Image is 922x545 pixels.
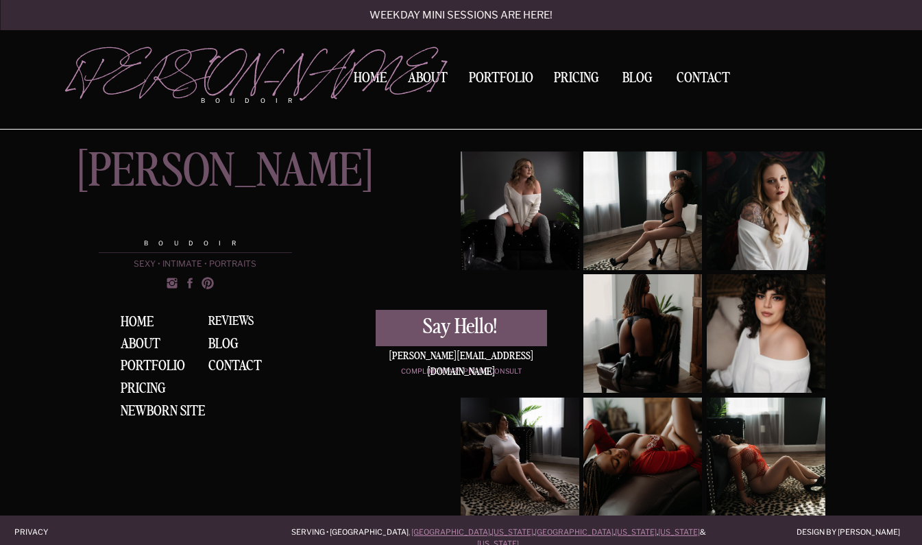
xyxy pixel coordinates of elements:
a: Reviews [208,315,289,332]
a: Pricing [121,382,172,396]
a: , [409,527,410,537]
a: Design by [PERSON_NAME] [779,526,900,535]
a: [PERSON_NAME] [69,49,315,90]
a: Portfolio [121,359,190,374]
a: Contact [671,71,736,86]
a: [GEOGRAPHIC_DATA] [535,527,614,537]
a: Complimentary phone consult [376,366,547,378]
a: BLOG [616,71,659,84]
a: Home [121,315,164,332]
a: [PERSON_NAME] [75,152,305,235]
p: Serving • [GEOGRAPHIC_DATA] , , , , & . [284,526,714,537]
p: Boudoir [99,239,292,248]
p: sexy • intimate • portraits [99,260,292,269]
a: [US_STATE] [615,527,657,537]
a: Weekday mini sessions are here! [333,10,590,22]
a: Say Hello! [376,317,545,338]
p: boudoir [201,96,315,106]
a: About [121,337,172,355]
a: Contact [208,359,276,374]
a: Privacy [14,526,65,535]
a: NEWBORN SITE [121,404,215,417]
a: BLOG [208,337,247,351]
div: [PERSON_NAME][EMAIL_ADDRESS][DOMAIN_NAME] [376,349,547,363]
a: [US_STATE] [492,527,533,537]
a: Pricing [550,71,603,90]
a: [GEOGRAPHIC_DATA] [411,527,490,537]
a: [US_STATE] [658,527,700,537]
a: Portfolio [464,71,538,90]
